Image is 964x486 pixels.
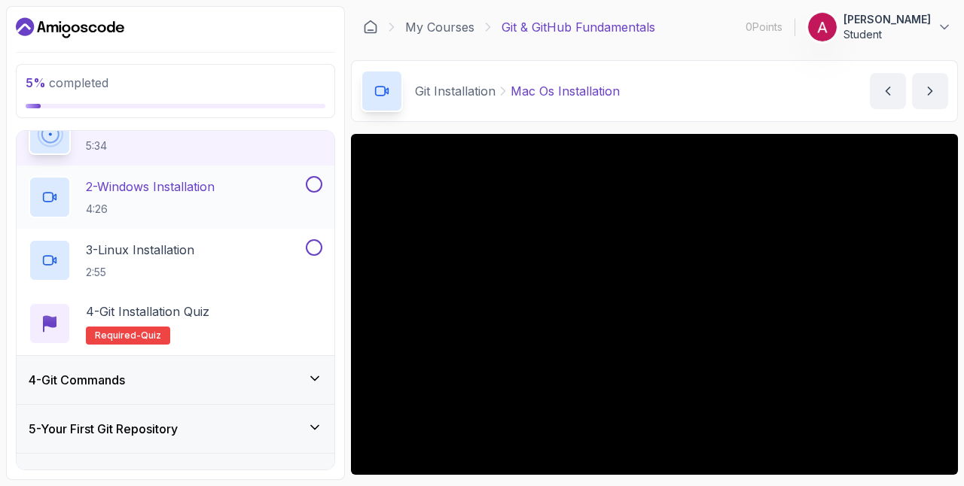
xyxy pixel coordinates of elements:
p: [PERSON_NAME] [843,12,931,27]
p: 2:55 [86,265,194,280]
p: 3 - Linux Installation [86,241,194,259]
button: 2-Windows Installation4:26 [29,176,322,218]
a: Dashboard [16,16,124,40]
p: 4 - Git Installation Quiz [86,302,209,320]
span: 5 % [26,75,46,90]
button: user profile image[PERSON_NAME]Student [807,12,952,42]
button: 1-Mac Os Installation5:34 [29,113,322,155]
img: user profile image [808,13,837,41]
p: 2 - Windows Installation [86,178,215,196]
button: previous content [870,73,906,109]
p: Git Installation [415,82,496,100]
p: Git & GitHub Fundamentals [502,18,655,36]
iframe: 1 - Mac OS Installation [351,134,958,475]
span: completed [26,75,108,90]
p: Student [843,27,931,42]
button: 5-Your First Git Repository [17,405,334,453]
span: Required- [95,330,141,342]
p: Mac Os Installation [511,82,620,100]
h3: 5 - Your First Git Repository [29,420,178,438]
span: quiz [141,330,161,342]
p: 4:26 [86,202,215,217]
h3: 4 - Git Commands [29,371,125,389]
p: 0 Points [746,20,782,35]
a: My Courses [405,18,474,36]
p: 5:34 [86,138,203,153]
button: 4-Git Installation QuizRequired-quiz [29,302,322,345]
button: next content [912,73,948,109]
a: Dashboard [363,20,378,35]
button: 4-Git Commands [17,356,334,404]
button: 3-Linux Installation2:55 [29,239,322,281]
